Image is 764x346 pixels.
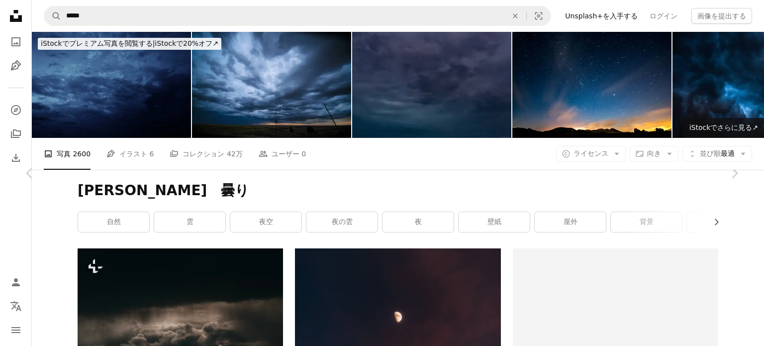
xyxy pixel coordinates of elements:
a: 壁紙 [459,212,530,232]
button: 言語 [6,296,26,316]
a: 写真 [6,32,26,52]
span: 6 [150,148,154,159]
h1: [PERSON_NAME] 曇り [78,182,718,200]
a: iStockでプレミアム写真を閲覧する|iStockで20%オフ↗ [32,32,227,56]
a: 探す [6,100,26,120]
span: iStockでさらに見る ↗ [689,123,758,131]
button: 画像を提出する [691,8,752,24]
a: コレクション [6,124,26,144]
button: 全てクリア [504,6,526,25]
span: iStockでプレミアム写真を閲覧する | [41,39,155,47]
button: Unsplashで検索する [44,6,61,25]
a: 屋外 [535,212,606,232]
img: フィールド上の雲 [352,32,511,138]
span: 向き [647,149,661,157]
a: 次へ [704,125,764,221]
a: イラスト [6,56,26,76]
button: 並び順最適 [682,146,752,162]
button: 向き [630,146,678,162]
span: 42万 [227,148,243,159]
a: 雲越しの月の眺め [295,312,500,321]
img: ダークブルーのドラマチックな棚の雲が、孤独な風車と送電線で田舎のコミュニティを覆っています [192,32,351,138]
a: Unsplash+を入手する [559,8,644,24]
a: イラスト 6 [106,138,154,170]
a: ユーザー 0 [259,138,306,170]
a: 夜の雲 [306,212,378,232]
span: 最適 [700,149,735,159]
span: iStockで20%オフ ↗ [41,39,218,47]
button: メニュー [6,320,26,340]
span: ライセンス [573,149,608,157]
button: ライセンス [556,146,626,162]
a: 曇り空 [687,212,758,232]
a: 飛行機が暗い曇り空を飛んでいる [78,312,283,321]
a: コレクション 42万 [170,138,242,170]
a: iStockでさらに見る↗ [683,118,764,138]
button: ビジュアル検索 [527,6,551,25]
img: ランサローテ島の夜は天の川を空 [512,32,671,138]
form: サイト内でビジュアルを探す [44,6,551,26]
a: ログイン / 登録する [6,272,26,292]
a: 背景 [611,212,682,232]
a: 自然 [78,212,149,232]
a: 夜 [382,212,454,232]
img: 雲と黒い青い夜空。暗いドラマチックな空の背景。嵐、雨。恐ろしい、不吉な雰囲気。 [32,32,191,138]
span: 並び順 [700,149,721,157]
a: 雲 [154,212,225,232]
a: ログイン [644,8,683,24]
button: リストを右にスクロールする [707,212,718,232]
span: 0 [301,148,306,159]
a: 夜空 [230,212,301,232]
